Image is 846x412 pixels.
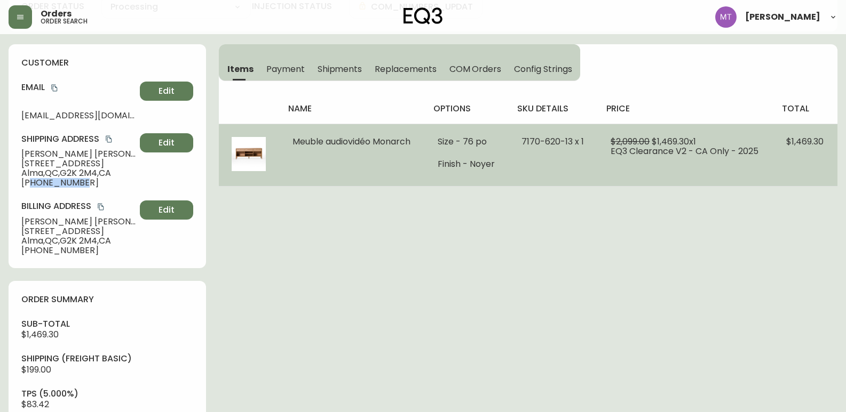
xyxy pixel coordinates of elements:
span: [PHONE_NUMBER] [21,178,136,188]
span: $83.42 [21,398,49,410]
button: Edit [140,82,193,101]
h4: total [782,103,829,115]
span: [PERSON_NAME] [PERSON_NAME] [21,149,136,159]
h4: sku details [517,103,589,115]
span: Meuble audiovidéo Monarch [292,135,410,148]
img: 933caf1d-3b98-4167-8ccb-d0fc66be8e15.jpg [232,137,266,171]
h4: tps (5.000%) [21,388,193,400]
span: Shipments [318,63,362,75]
button: Edit [140,133,193,152]
h4: customer [21,57,193,69]
span: 7170-620-13 x 1 [521,135,584,148]
span: $1,469.30 [21,328,59,341]
span: $1,469.30 x 1 [652,135,696,148]
h4: Email [21,82,136,93]
h4: Shipping Address [21,133,136,145]
li: Size - 76 po [438,137,496,147]
h4: sub-total [21,318,193,330]
span: Orders [41,10,72,18]
span: [PERSON_NAME] [745,13,820,21]
span: Replacements [375,63,436,75]
span: [STREET_ADDRESS] [21,227,136,236]
h4: name [288,103,416,115]
span: [EMAIL_ADDRESS][DOMAIN_NAME] [21,111,136,120]
span: Payment [266,63,305,75]
button: copy [96,201,106,212]
span: EQ3 Clearance V2 - CA Only - 2025 [611,145,758,157]
span: [PERSON_NAME] [PERSON_NAME] [21,217,136,227]
button: Edit [140,200,193,220]
h5: order search [41,18,88,25]
span: $199.00 [21,363,51,376]
span: Items [227,63,254,75]
span: $2,099.00 [611,135,650,148]
h4: order summary [21,294,193,305]
h4: options [433,103,500,115]
span: Edit [159,137,175,149]
h4: price [606,103,765,115]
h4: Billing Address [21,200,136,212]
span: [STREET_ADDRESS] [21,159,136,168]
h4: Shipping ( Freight Basic ) [21,353,193,365]
span: Config Strings [514,63,572,75]
span: COM Orders [449,63,502,75]
span: $1,469.30 [786,135,824,148]
button: copy [49,83,60,93]
span: [PHONE_NUMBER] [21,246,136,255]
span: Alma , QC , G2K 2M4 , CA [21,168,136,178]
img: logo [404,7,443,25]
li: Finish - Noyer [438,159,496,169]
button: copy [104,134,114,144]
span: Alma , QC , G2K 2M4 , CA [21,236,136,246]
span: Edit [159,204,175,216]
span: Edit [159,85,175,97]
img: 397d82b7ede99da91c28605cdd79fceb [715,6,737,28]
